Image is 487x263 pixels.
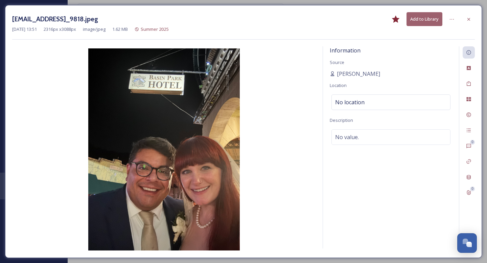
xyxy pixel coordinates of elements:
button: Add to Library [407,12,442,26]
span: 2316 px x 3088 px [44,26,76,32]
div: 0 [470,140,475,145]
span: image/jpeg [83,26,106,32]
span: Summer 2025 [141,26,168,32]
img: Daniellebraith%40gmail.com-IMG_9818.jpeg [12,48,316,250]
span: No value. [335,133,359,141]
span: Description [330,117,353,123]
span: Source [330,59,344,65]
span: [DATE] 13:51 [12,26,37,32]
span: Information [330,47,361,54]
span: 1.62 MB [112,26,128,32]
h3: [EMAIL_ADDRESS]_9818.jpeg [12,14,98,24]
div: 0 [470,187,475,191]
span: No location [335,98,365,106]
span: [PERSON_NAME] [337,70,380,78]
span: Location [330,82,347,88]
button: Open Chat [457,233,477,253]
